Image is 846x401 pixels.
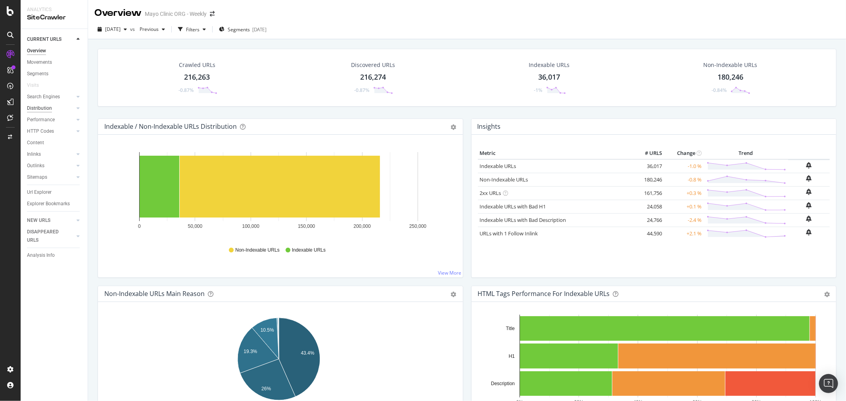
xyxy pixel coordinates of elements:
[480,189,501,197] a: 2xx URLs
[480,162,516,170] a: Indexable URLs
[27,47,82,55] a: Overview
[179,61,215,69] div: Crawled URLs
[27,150,74,158] a: Inlinks
[438,269,462,276] a: View More
[664,200,704,213] td: +0.1 %
[480,203,546,210] a: Indexable URLs with Bad H1
[409,223,427,229] text: 250,000
[27,93,74,101] a: Search Engines
[27,13,81,22] div: SiteCrawler
[806,189,812,195] div: bell-plus
[27,127,74,136] a: HTTP Codes
[298,223,315,229] text: 150,000
[508,353,515,359] text: H1
[188,223,203,229] text: 50,000
[136,23,168,36] button: Previous
[261,327,274,333] text: 10.5%
[27,139,82,147] a: Content
[27,150,41,158] div: Inlinks
[27,200,82,208] a: Explorer Bookmarks
[632,186,664,200] td: 161,756
[105,26,121,32] span: 2025 Aug. 20th
[27,228,74,244] a: DISAPPEARED URLS
[27,251,55,260] div: Analysis Info
[292,247,326,254] span: Indexable URLs
[529,61,570,69] div: Indexable URLs
[534,87,542,94] div: -1%
[712,87,727,94] div: -0.84%
[27,162,44,170] div: Outlinks
[27,162,74,170] a: Outlinks
[538,72,560,82] div: 36,017
[27,35,74,44] a: CURRENT URLS
[27,81,47,90] a: Visits
[216,23,270,36] button: Segments[DATE]
[819,374,838,393] div: Open Intercom Messenger
[664,173,704,186] td: -0.8 %
[261,386,271,391] text: 26%
[451,124,457,130] div: gear
[210,11,215,17] div: arrow-right-arrow-left
[506,326,515,331] text: Title
[632,147,664,159] th: # URLS
[632,227,664,240] td: 44,590
[664,147,704,159] th: Change
[138,223,141,229] text: 0
[27,104,74,113] a: Distribution
[130,26,136,32] span: vs
[480,176,528,183] a: Non-Indexable URLs
[717,72,743,82] div: 180,246
[480,216,566,223] a: Indexable URLs with Bad Description
[94,23,130,36] button: [DATE]
[351,61,395,69] div: Discovered URLs
[632,200,664,213] td: 24,058
[27,35,61,44] div: CURRENT URLS
[27,47,46,55] div: Overview
[27,216,74,225] a: NEW URLS
[451,292,457,297] div: gear
[478,290,610,298] div: HTML Tags Performance for Indexable URLs
[104,147,453,239] svg: A chart.
[478,147,633,159] th: Metric
[703,61,757,69] div: Non-Indexable URLs
[104,290,205,298] div: Non-Indexable URLs Main Reason
[27,93,60,101] div: Search Engines
[491,381,514,386] text: Description
[480,230,538,237] a: URLs with 1 Follow Inlink
[27,81,39,90] div: Visits
[27,6,81,13] div: Analytics
[806,162,812,168] div: bell-plus
[806,216,812,222] div: bell-plus
[824,292,830,297] div: gear
[27,228,67,244] div: DISAPPEARED URLS
[27,127,54,136] div: HTTP Codes
[806,175,812,181] div: bell-plus
[632,159,664,173] td: 36,017
[806,202,812,208] div: bell-plus
[301,350,315,356] text: 43.4%
[27,188,52,197] div: Url Explorer
[664,159,704,173] td: -1.0 %
[252,26,267,33] div: [DATE]
[353,223,371,229] text: 200,000
[632,173,664,186] td: 180,246
[27,188,82,197] a: Url Explorer
[360,72,386,82] div: 216,274
[136,26,159,32] span: Previous
[704,147,788,159] th: Trend
[27,200,70,208] div: Explorer Bookmarks
[94,6,142,20] div: Overview
[27,216,50,225] div: NEW URLS
[145,10,207,18] div: Mayo Clinic ORG - Weekly
[806,229,812,235] div: bell-plus
[235,247,279,254] span: Non-Indexable URLs
[27,116,74,124] a: Performance
[27,251,82,260] a: Analysis Info
[664,213,704,227] td: -2.4 %
[27,116,55,124] div: Performance
[27,70,82,78] a: Segments
[27,58,52,67] div: Movements
[178,87,194,94] div: -0.87%
[27,70,48,78] div: Segments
